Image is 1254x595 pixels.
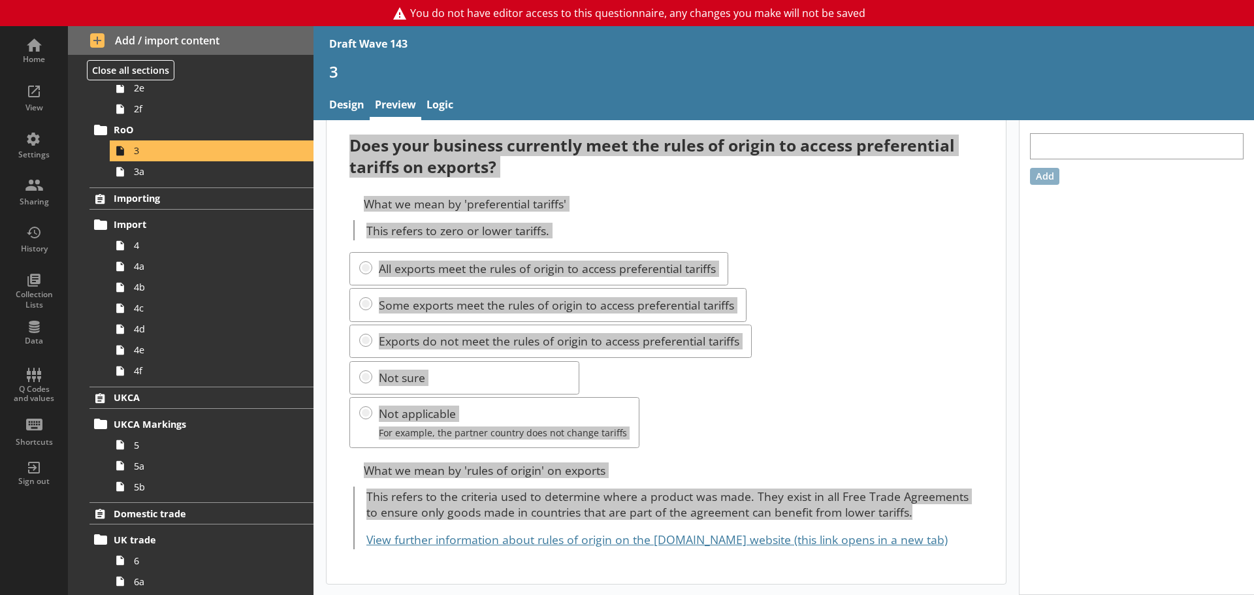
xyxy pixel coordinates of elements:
[114,534,274,546] span: UK trade
[11,197,57,207] div: Sharing
[110,99,313,120] a: 2f
[110,140,313,161] a: 3
[366,489,983,520] p: This refers to the criteria used to determine where a product was made. They exist in all Free Tr...
[134,82,280,94] span: 2e
[366,223,983,238] p: This refers to zero or lower tariffs.
[89,529,313,550] a: UK trade
[421,92,458,120] a: Logic
[11,476,57,487] div: Sign out
[366,532,948,547] a: View further information about rules of origin on the [DOMAIN_NAME] website (this link opens in a...
[114,123,274,136] span: RoO
[89,214,313,235] a: Import
[349,135,982,178] div: Does your business currently meet the rules of origin to access preferential tariffs on exports?
[95,214,313,381] li: Import44a4b4c4d4e4f
[110,550,313,571] a: 6
[134,239,280,251] span: 4
[349,460,982,481] div: What we mean by 'rules of origin' on exports
[110,476,313,497] a: 5b
[110,256,313,277] a: 4a
[114,418,274,430] span: UKCA Markings
[134,323,280,335] span: 4d
[134,302,280,314] span: 4c
[110,319,313,340] a: 4d
[134,165,280,178] span: 3a
[11,150,57,160] div: Settings
[11,103,57,113] div: View
[11,289,57,310] div: Collection Lists
[110,298,313,319] a: 4c
[89,413,313,434] a: UKCA Markings
[134,555,280,567] span: 6
[134,144,280,157] span: 3
[134,103,280,115] span: 2f
[134,344,280,356] span: 4e
[329,37,408,51] div: Draft Wave 143
[11,385,57,404] div: Q Codes and values
[110,161,313,182] a: 3a
[11,437,57,447] div: Shortcuts
[110,340,313,361] a: 4e
[370,92,421,120] a: Preview
[134,260,280,272] span: 4a
[68,187,313,381] li: ImportingImport44a4b4c4d4e4f
[110,361,313,381] a: 4f
[110,434,313,455] a: 5
[110,455,313,476] a: 5a
[89,120,313,140] a: RoO
[134,481,280,493] span: 5b
[324,92,370,120] a: Design
[89,387,313,409] a: UKCA
[90,33,292,48] span: Add / import content
[110,235,313,256] a: 4
[89,502,313,524] a: Domestic trade
[329,61,1238,82] h1: 3
[110,78,313,99] a: 2e
[68,26,313,55] button: Add / import content
[11,336,57,346] div: Data
[114,507,274,520] span: Domestic trade
[11,244,57,254] div: History
[87,60,174,80] button: Close all sections
[134,364,280,377] span: 4f
[349,193,982,214] div: What we mean by 'preferential tariffs'
[95,413,313,497] li: UKCA Markings55a5b
[134,281,280,293] span: 4b
[134,460,280,472] span: 5a
[68,387,313,497] li: UKCAUKCA Markings55a5b
[110,571,313,592] a: 6a
[95,120,313,182] li: RoO33a
[114,218,274,231] span: Import
[114,391,274,404] span: UKCA
[114,192,274,204] span: Importing
[134,439,280,451] span: 5
[110,277,313,298] a: 4b
[134,575,280,588] span: 6a
[89,187,313,210] a: Importing
[11,54,57,65] div: Home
